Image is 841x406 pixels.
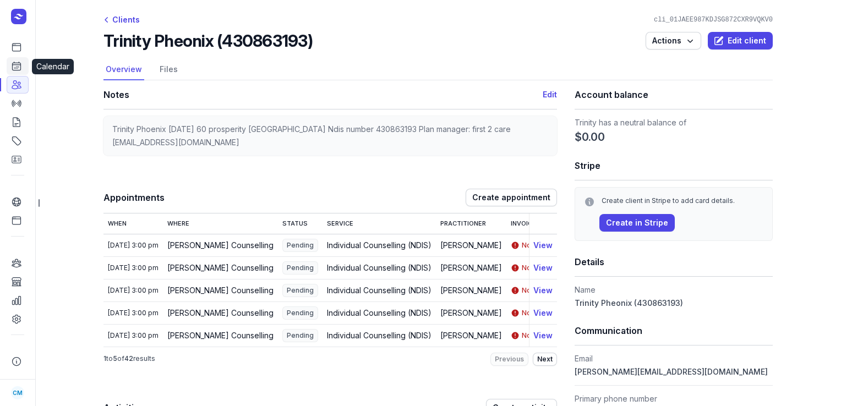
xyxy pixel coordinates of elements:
[575,118,686,127] span: Trinity has a neutral balance of
[606,216,668,229] span: Create in Stripe
[533,284,553,297] button: View
[323,324,436,347] td: Individual Counselling (NDIS)
[708,32,773,50] button: Edit client
[436,279,506,301] td: [PERSON_NAME]
[522,264,556,272] span: No invoice
[575,158,773,173] h1: Stripe
[575,367,768,376] span: [PERSON_NAME][EMAIL_ADDRESS][DOMAIN_NAME]
[163,234,278,256] td: [PERSON_NAME] Counselling
[646,32,701,50] button: Actions
[108,264,159,272] div: [DATE] 3:00 pm
[575,87,773,102] h1: Account balance
[495,355,524,364] span: Previous
[649,15,777,24] div: cli_01JAEE987KDJSG872CXR9VQKV0
[575,283,773,297] dt: Name
[108,309,159,317] div: [DATE] 3:00 pm
[103,59,144,80] a: Overview
[278,213,323,234] th: Status
[32,59,74,74] div: Calendar
[282,261,318,275] span: Pending
[506,213,561,234] th: Invoice
[575,323,773,338] h1: Communication
[436,301,506,324] td: [PERSON_NAME]
[436,256,506,279] td: [PERSON_NAME]
[282,329,318,342] span: Pending
[490,353,528,366] button: Previous
[436,234,506,256] td: [PERSON_NAME]
[163,324,278,347] td: [PERSON_NAME] Counselling
[323,279,436,301] td: Individual Counselling (NDIS)
[714,34,766,47] span: Edit client
[103,354,106,363] span: 1
[575,298,683,308] span: Trinity Pheonix (430863193)
[163,256,278,279] td: [PERSON_NAME] Counselling
[103,59,773,80] nav: Tabs
[108,331,159,340] div: [DATE] 3:00 pm
[112,124,511,147] span: Trinity Phoenix [DATE] 60 prosperity [GEOGRAPHIC_DATA] Ndis number 430863193 Plan manager: first ...
[103,31,313,51] h2: Trinity Pheonix (430863193)
[323,213,436,234] th: Service
[599,214,675,232] button: Create in Stripe
[652,34,695,47] span: Actions
[522,241,556,250] span: No invoice
[282,284,318,297] span: Pending
[323,234,436,256] td: Individual Counselling (NDIS)
[537,355,553,364] span: Next
[323,256,436,279] td: Individual Counselling (NDIS)
[163,213,278,234] th: Where
[602,196,763,205] div: Create client in Stripe to add card details.
[103,354,155,363] p: to of results
[575,254,773,270] h1: Details
[323,301,436,324] td: Individual Counselling (NDIS)
[103,87,543,102] h1: Notes
[163,279,278,301] td: [PERSON_NAME] Counselling
[163,301,278,324] td: [PERSON_NAME] Counselling
[533,306,553,320] button: View
[543,88,557,101] button: Edit
[282,239,318,252] span: Pending
[282,306,318,320] span: Pending
[103,213,163,234] th: When
[575,392,773,405] dt: Primary phone number
[108,241,159,250] div: [DATE] 3:00 pm
[103,13,140,26] div: Clients
[124,354,133,363] span: 42
[533,353,557,366] button: Next
[436,324,506,347] td: [PERSON_NAME]
[436,213,506,234] th: Practitioner
[575,352,773,365] dt: Email
[522,331,556,340] span: No invoice
[533,261,553,275] button: View
[103,190,466,205] h1: Appointments
[575,129,605,145] span: $0.00
[13,386,23,399] span: CM
[108,286,159,295] div: [DATE] 3:00 pm
[522,286,556,295] span: No invoice
[472,191,550,204] span: Create appointment
[157,59,180,80] a: Files
[533,329,553,342] button: View
[533,239,553,252] button: View
[522,309,556,317] span: No invoice
[113,354,117,363] span: 5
